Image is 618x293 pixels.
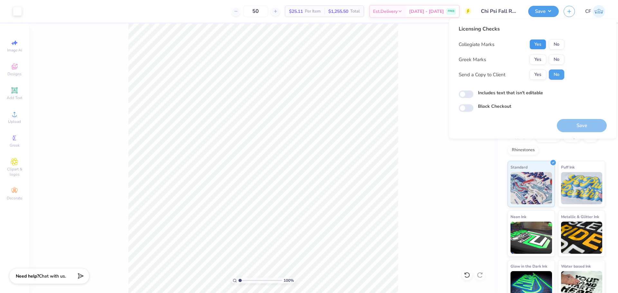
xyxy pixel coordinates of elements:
label: Includes text that isn't editable [478,89,543,96]
span: $25.11 [289,8,303,15]
img: Metallic & Glitter Ink [561,222,603,254]
img: Neon Ink [510,222,552,254]
div: Collegiate Marks [459,41,494,48]
button: No [549,69,564,80]
div: Rhinestones [508,145,539,155]
span: CF [585,8,591,15]
span: Water based Ink [561,263,591,270]
span: FREE [448,9,454,14]
span: Upload [8,119,21,124]
img: Cholo Fernandez [593,5,605,18]
span: Image AI [7,48,22,53]
span: Metallic & Glitter Ink [561,213,599,220]
input: Untitled Design [476,5,523,18]
span: Chat with us. [39,273,66,279]
span: [DATE] - [DATE] [409,8,444,15]
span: Glow in the Dark Ink [510,263,547,270]
span: Neon Ink [510,213,526,220]
span: Decorate [7,196,22,201]
span: Total [350,8,360,15]
div: Send a Copy to Client [459,71,505,78]
span: Puff Ink [561,164,575,170]
div: Licensing Checks [459,25,564,33]
input: – – [243,5,268,17]
button: Yes [529,69,546,80]
label: Block Checkout [478,103,511,110]
span: Add Text [7,95,22,100]
span: Clipart & logos [3,167,26,177]
button: No [549,54,564,65]
button: No [549,39,564,50]
span: $1,255.50 [328,8,348,15]
span: Standard [510,164,528,170]
img: Standard [510,172,552,204]
strong: Need help? [16,273,39,279]
span: Designs [7,71,22,77]
div: Greek Marks [459,56,486,63]
span: Est. Delivery [373,8,398,15]
span: Per Item [305,8,321,15]
img: Puff Ink [561,172,603,204]
a: CF [585,5,605,18]
span: Greek [10,143,20,148]
span: 100 % [284,278,294,283]
button: Save [528,6,559,17]
button: Yes [529,39,546,50]
button: Yes [529,54,546,65]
